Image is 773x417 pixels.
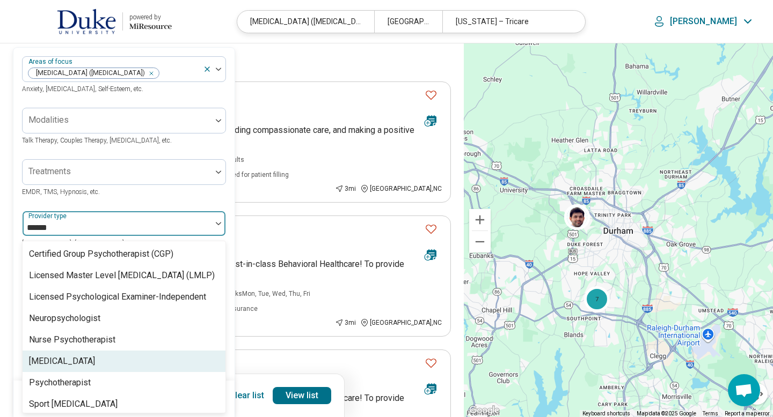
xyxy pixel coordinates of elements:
[420,218,442,240] button: Favorite
[54,258,442,284] p: Animo Sano Psychiatry strives to provide the best-in-class Behavioral Healthcare! To provide high...
[29,248,173,260] div: Certified Group Psychotherapist (CGP)
[237,11,374,33] div: [MEDICAL_DATA] ([MEDICAL_DATA])
[28,58,75,65] label: Areas of focus
[360,318,442,327] div: [GEOGRAPHIC_DATA] , NC
[22,85,143,93] span: Anxiety, [MEDICAL_DATA], Self-Esteem, etc.
[22,188,100,196] span: EMDR, TMS, Hypnosis, etc.
[29,312,100,325] div: Neuropsychologist
[584,286,610,312] div: 7
[225,387,268,404] button: Clear list
[22,240,156,247] span: [MEDICAL_DATA], [MEDICAL_DATA], LMFT, etc.
[22,137,172,144] span: Talk Therapy, Couples Therapy, [MEDICAL_DATA], etc.
[28,166,71,176] label: Treatments
[335,184,356,193] div: 3 mi
[637,411,696,416] span: Map data ©2025 Google
[29,355,95,368] div: [MEDICAL_DATA]
[335,318,356,327] div: 3 mi
[374,11,442,33] div: [GEOGRAPHIC_DATA], [GEOGRAPHIC_DATA]
[29,269,215,282] div: Licensed Master Level [MEDICAL_DATA] (LMLP)
[29,376,91,389] div: Psychotherapist
[469,231,491,252] button: Zoom out
[670,16,737,27] p: [PERSON_NAME]
[223,289,310,299] span: Works Mon, Tue, Wed, Thu, Fri
[420,352,442,374] button: Favorite
[29,333,115,346] div: Nurse Psychotherapist
[28,212,69,220] label: Provider type
[57,9,116,34] img: Duke University
[17,9,172,34] a: Duke Universitypowered by
[54,124,442,150] p: I want to contribute to breaking the stigma, providing compassionate care, and making a positive ...
[28,115,69,125] label: Modalities
[728,374,760,406] a: Open chat
[469,209,491,230] button: Zoom in
[420,84,442,106] button: Favorite
[28,68,148,78] span: [MEDICAL_DATA] ([MEDICAL_DATA])
[29,291,206,303] div: Licensed Psychological Examiner-Independent
[29,398,118,411] div: Sport [MEDICAL_DATA]
[442,11,579,33] div: [US_STATE] – Tricare
[725,411,770,416] a: Report a map error
[360,184,442,193] div: [GEOGRAPHIC_DATA] , NC
[273,387,331,404] a: View list
[129,12,172,22] div: powered by
[703,411,718,416] a: Terms (opens in new tab)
